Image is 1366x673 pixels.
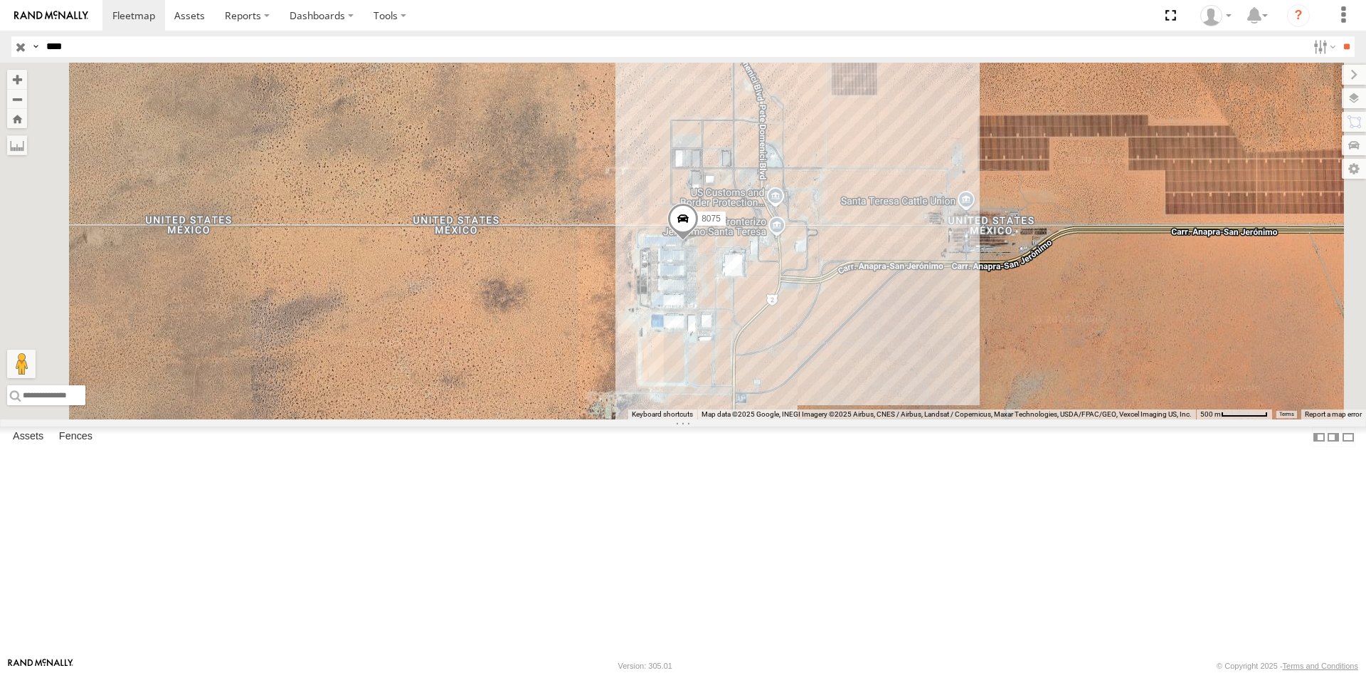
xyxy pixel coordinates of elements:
[1196,409,1272,419] button: Map Scale: 500 m per 62 pixels
[618,662,672,670] div: Version: 305.01
[1305,410,1362,418] a: Report a map error
[701,410,1192,418] span: Map data ©2025 Google, INEGI Imagery ©2025 Airbus, CNES / Airbus, Landsat / Copernicus, Maxar Tec...
[1341,427,1355,447] label: Hide Summary Table
[1217,662,1358,670] div: © Copyright 2025 -
[7,109,27,128] button: Zoom Home
[1283,662,1358,670] a: Terms and Conditions
[7,70,27,89] button: Zoom in
[1308,36,1338,57] label: Search Filter Options
[1200,410,1221,418] span: 500 m
[6,427,51,447] label: Assets
[1342,159,1366,179] label: Map Settings
[1195,5,1237,26] div: foxconn f
[52,427,100,447] label: Fences
[701,214,721,224] span: 8075
[1279,412,1294,417] a: Terms
[7,89,27,109] button: Zoom out
[7,350,36,378] button: Drag Pegman onto the map to open Street View
[1287,4,1310,27] i: ?
[632,409,693,419] button: Keyboard shortcuts
[8,659,73,673] a: Visit our Website
[30,36,41,57] label: Search Query
[14,11,88,21] img: rand-logo.svg
[7,135,27,155] label: Measure
[1326,427,1340,447] label: Dock Summary Table to the Right
[1312,427,1326,447] label: Dock Summary Table to the Left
